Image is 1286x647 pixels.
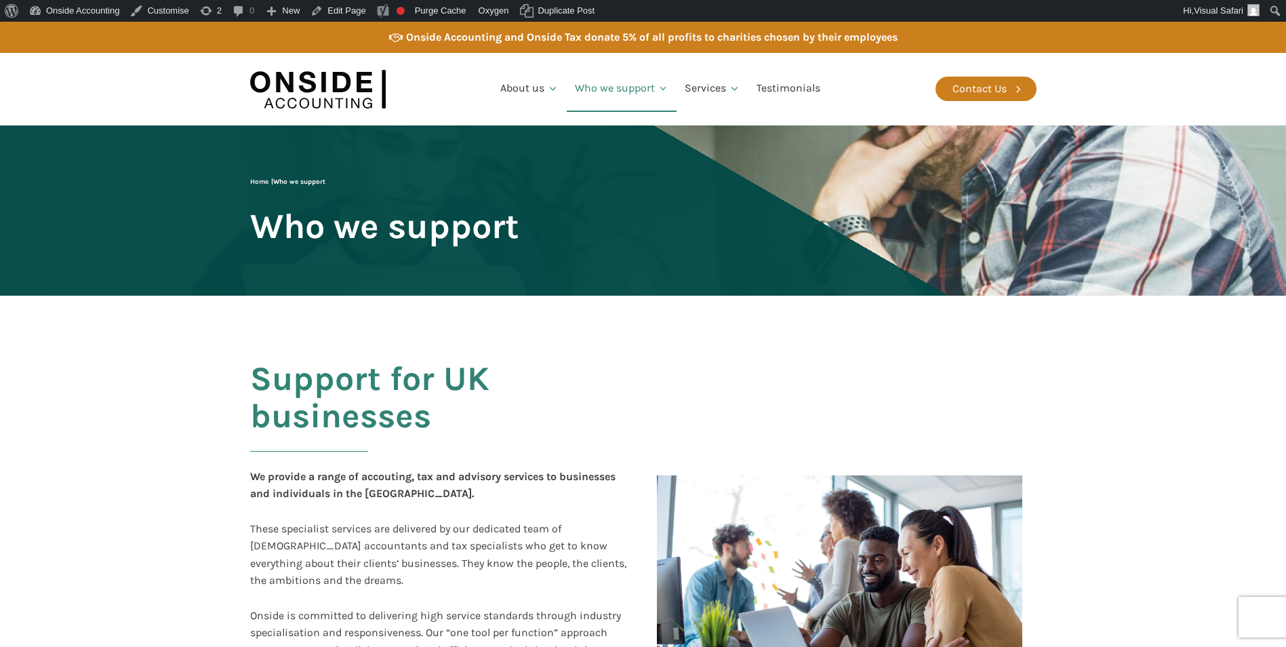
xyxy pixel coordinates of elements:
a: Contact Us [936,77,1037,101]
a: Services [677,66,748,112]
a: Who we support [567,66,677,112]
span: Who we support [250,208,519,245]
a: Home [250,178,268,186]
span: Who we support [273,178,325,186]
div: Onside Accounting and Onside Tax donate 5% of all profits to charities chosen by their employees [406,28,898,46]
div: Contact Us [952,80,1007,98]
img: Onside Accounting [250,63,386,115]
span: Visual Safari [1194,5,1243,16]
div: Focus keyphrase not set [397,7,405,15]
a: About us [492,66,567,112]
a: Testimonials [748,66,828,112]
span: We provide a range of accouting, tax and advisory services to businesses and individuals in the [... [250,470,618,501]
span: These specialist services are delivered by our dedicated team of [DEMOGRAPHIC_DATA] accountants a... [250,522,629,587]
h2: Support for UK businesses [250,360,630,468]
span: | [250,178,325,186]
